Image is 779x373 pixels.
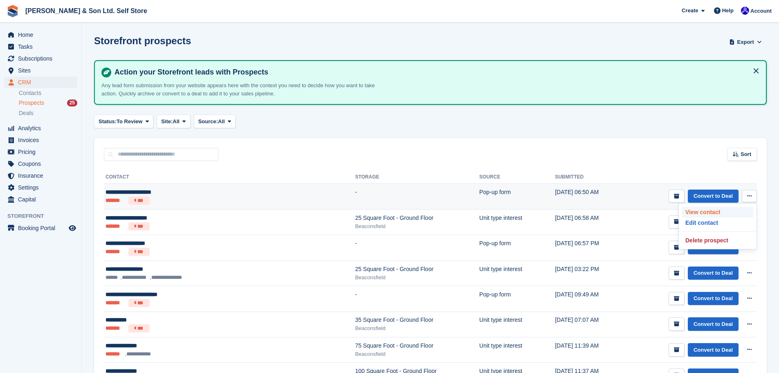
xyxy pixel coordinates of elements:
button: Source: All [194,115,236,128]
a: Convert to Deal [688,292,739,305]
button: Export [727,35,763,49]
a: menu [4,134,77,146]
a: Preview store [67,223,77,233]
span: Help [722,7,734,15]
span: Home [18,29,67,41]
span: All [173,118,180,126]
td: [DATE] 03:22 PM [555,260,622,286]
span: Settings [18,182,67,193]
a: Convert to Deal [688,343,739,357]
div: Beaconsfield [355,350,479,358]
span: Prospects [19,99,44,107]
td: [DATE] 06:58 AM [555,209,622,235]
span: Source: [198,118,218,126]
a: menu [4,158,77,170]
th: Submitted [555,171,622,184]
td: [DATE] 11:39 AM [555,337,622,363]
button: Status: To Review [94,115,153,128]
a: menu [4,194,77,205]
img: stora-icon-8386f47178a22dfd0bd8f6a31ec36ba5ce8667c1dd55bd0f319d3a0aa187defe.svg [7,5,19,17]
span: To Review [117,118,142,126]
span: Storefront [7,212,81,220]
td: - [355,286,479,312]
div: 35 Square Foot - Ground Floor [355,316,479,324]
a: menu [4,122,77,134]
a: menu [4,222,77,234]
a: Delete prospect [682,235,753,246]
td: Pop-up form [479,235,555,261]
span: Capital [18,194,67,205]
div: Beaconsfield [355,222,479,231]
a: menu [4,29,77,41]
a: View contact [682,207,753,217]
img: Samantha Tripp [741,7,749,15]
a: menu [4,170,77,181]
th: Contact [104,171,355,184]
a: Convert to Deal [688,317,739,331]
th: Storage [355,171,479,184]
span: Sites [18,65,67,76]
div: 25 Square Foot - Ground Floor [355,214,479,222]
span: All [218,118,225,126]
td: [DATE] 09:49 AM [555,286,622,312]
span: Create [682,7,698,15]
a: Convert to Deal [688,267,739,280]
span: Tasks [18,41,67,52]
div: 25 Square Foot - Ground Floor [355,265,479,274]
span: Coupons [18,158,67,170]
td: Unit type interest [479,312,555,337]
a: menu [4,77,77,88]
div: Beaconsfield [355,274,479,282]
td: [DATE] 07:07 AM [555,312,622,337]
span: Sort [741,150,751,158]
span: Analytics [18,122,67,134]
td: Unit type interest [479,260,555,286]
a: Prospects 25 [19,99,77,107]
span: Export [737,38,754,46]
span: CRM [18,77,67,88]
a: menu [4,65,77,76]
a: [PERSON_NAME] & Son Ltd. Self Store [22,4,150,18]
td: Pop-up form [479,184,555,210]
span: Deals [19,109,34,117]
td: [DATE] 06:57 PM [555,235,622,261]
a: menu [4,182,77,193]
a: menu [4,146,77,158]
span: Site: [161,118,173,126]
th: Source [479,171,555,184]
span: Invoices [18,134,67,146]
span: Account [750,7,772,15]
a: Edit contact [682,217,753,228]
span: Pricing [18,146,67,158]
span: Status: [99,118,117,126]
div: Beaconsfield [355,324,479,332]
a: Deals [19,109,77,118]
a: Contacts [19,89,77,97]
div: 75 Square Foot - Ground Floor [355,341,479,350]
button: Site: All [157,115,191,128]
h4: Action your Storefront leads with Prospects [111,68,759,77]
span: Insurance [18,170,67,181]
a: Convert to Deal [688,190,739,203]
div: 25 [67,99,77,106]
td: Unit type interest [479,209,555,235]
span: Booking Portal [18,222,67,234]
span: Subscriptions [18,53,67,64]
td: Unit type interest [479,337,555,363]
a: menu [4,41,77,52]
a: menu [4,53,77,64]
p: Any lead form submission from your website appears here with the context you need to decide how y... [101,81,388,97]
h1: Storefront prospects [94,35,191,46]
td: - [355,235,479,261]
td: [DATE] 06:50 AM [555,184,622,210]
td: Pop-up form [479,286,555,312]
td: - [355,184,479,210]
